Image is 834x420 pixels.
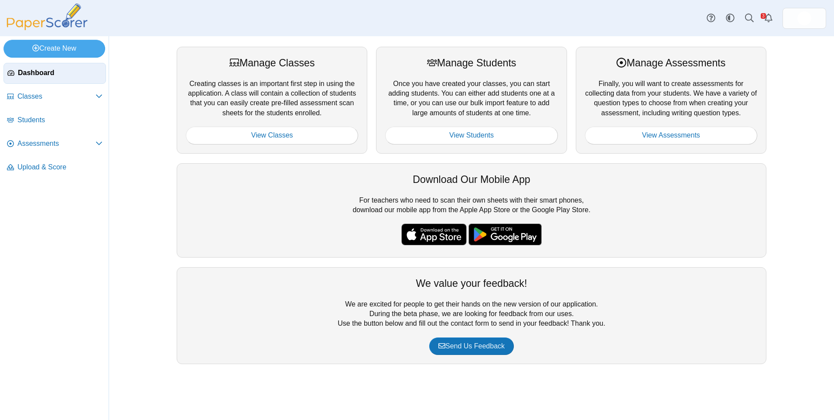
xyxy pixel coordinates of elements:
[177,163,766,258] div: For teachers who need to scan their own sheets with their smart phones, download our mobile app f...
[3,157,106,178] a: Upload & Score
[17,139,96,148] span: Assessments
[385,56,557,70] div: Manage Students
[759,9,778,28] a: Alerts
[3,63,106,84] a: Dashboard
[17,162,103,172] span: Upload & Score
[186,276,757,290] div: We value your feedback!
[3,3,91,30] img: PaperScorer
[429,337,514,355] a: Send Us Feedback
[3,110,106,131] a: Students
[3,24,91,31] a: PaperScorer
[186,172,757,186] div: Download Our Mobile App
[783,8,826,29] a: ps.hreErqNOxSkiDGg1
[385,127,557,144] a: View Students
[376,47,567,153] div: Once you have created your classes, you can start adding students. You can either add students on...
[585,56,757,70] div: Manage Assessments
[797,11,811,25] span: Micah Willis
[401,224,467,245] img: apple-store-badge.svg
[797,11,811,25] img: ps.hreErqNOxSkiDGg1
[576,47,766,153] div: Finally, you will want to create assessments for collecting data from your students. We have a va...
[186,127,358,144] a: View Classes
[17,92,96,101] span: Classes
[18,68,102,78] span: Dashboard
[3,134,106,155] a: Assessments
[3,40,105,57] a: Create New
[177,47,367,153] div: Creating classes is an important first step in using the application. A class will contain a coll...
[186,56,358,70] div: Manage Classes
[177,267,766,364] div: We are excited for people to get their hands on the new version of our application. During the be...
[438,342,505,350] span: Send Us Feedback
[17,115,103,125] span: Students
[3,86,106,107] a: Classes
[585,127,757,144] a: View Assessments
[468,224,542,245] img: google-play-badge.png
